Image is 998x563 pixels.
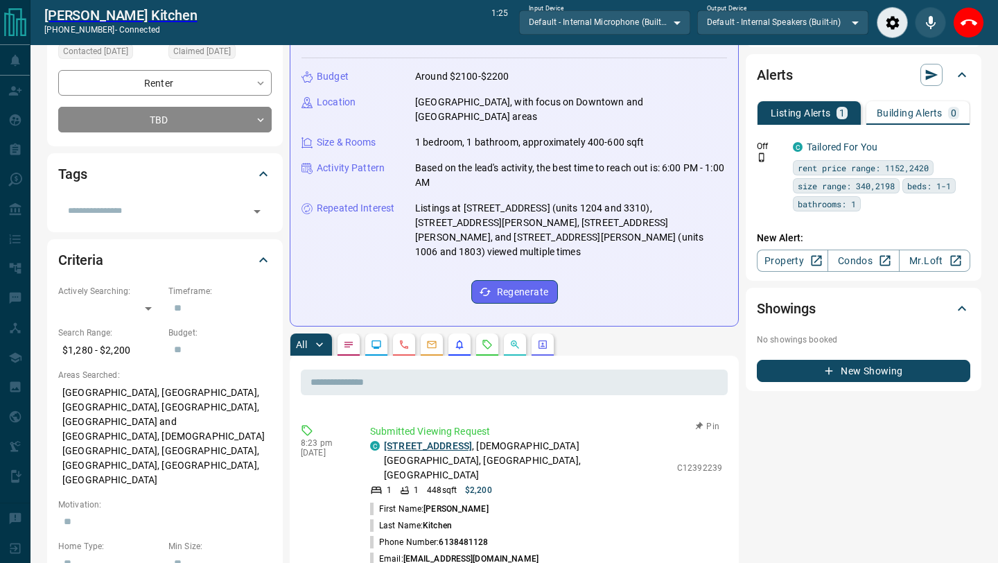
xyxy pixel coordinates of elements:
button: Open [247,202,267,221]
p: Timeframe: [168,285,272,297]
div: Renter [58,70,272,96]
p: Phone Number: [370,536,489,548]
div: Mute [915,7,946,38]
div: Tags [58,157,272,191]
h2: Alerts [757,64,793,86]
div: Fri Sep 12 2025 [168,44,272,63]
p: 8:23 pm [301,438,349,448]
div: condos.ca [793,142,803,152]
p: $2,200 [465,484,492,496]
a: Property [757,250,828,272]
p: Listings at [STREET_ADDRESS] (units 1204 and 3310), [STREET_ADDRESS][PERSON_NAME], [STREET_ADDRES... [415,201,727,259]
span: Contacted [DATE] [63,44,128,58]
div: Criteria [58,243,272,277]
div: End Call [953,7,984,38]
label: Output Device [707,4,746,13]
span: Claimed [DATE] [173,44,231,58]
p: 1:25 [491,7,508,38]
p: No showings booked [757,334,970,346]
p: Building Alerts [877,108,943,118]
svg: Requests [482,339,493,350]
p: [DATE] [301,448,349,458]
div: condos.ca [370,441,380,451]
p: [GEOGRAPHIC_DATA], with focus on Downtown and [GEOGRAPHIC_DATA] areas [415,95,727,124]
span: [PERSON_NAME] [423,504,488,514]
div: Alerts [757,58,970,92]
svg: Listing Alerts [454,339,465,350]
p: 448 sqft [427,484,457,496]
button: Pin [688,420,728,433]
p: Listing Alerts [771,108,831,118]
button: New Showing [757,360,970,382]
p: Budget [317,69,349,84]
a: Mr.Loft [899,250,970,272]
svg: Agent Actions [537,339,548,350]
p: Budget: [168,327,272,339]
span: Kitchen [423,521,452,530]
a: [PERSON_NAME] Kitchen [44,7,198,24]
p: C12392239 [677,462,722,474]
p: [PHONE_NUMBER] - [44,24,198,36]
p: Around $2100-$2200 [415,69,509,84]
svg: Emails [426,339,437,350]
h2: Showings [757,297,816,320]
svg: Lead Browsing Activity [371,339,382,350]
label: Input Device [529,4,564,13]
p: Motivation: [58,499,272,511]
h2: Criteria [58,249,103,271]
a: Tailored For You [807,141,877,153]
p: First Name: [370,503,489,515]
svg: Calls [399,339,410,350]
p: 0 [951,108,956,118]
div: Fri Sep 12 2025 [58,44,161,63]
a: Condos [828,250,899,272]
p: Submitted Viewing Request [370,424,722,439]
p: $1,280 - $2,200 [58,339,161,362]
div: Showings [757,292,970,325]
p: 1 [414,484,419,496]
p: Size & Rooms [317,135,376,150]
span: rent price range: 1152,2420 [798,161,929,175]
p: [GEOGRAPHIC_DATA], [GEOGRAPHIC_DATA], [GEOGRAPHIC_DATA], [GEOGRAPHIC_DATA], [GEOGRAPHIC_DATA] and... [58,381,272,492]
p: Last Name: [370,519,452,532]
div: Audio Settings [877,7,908,38]
p: Off [757,140,785,153]
button: Regenerate [471,280,558,304]
p: Based on the lead's activity, the best time to reach out is: 6:00 PM - 1:00 AM [415,161,727,190]
p: 1 bedroom, 1 bathroom, approximately 400-600 sqft [415,135,644,150]
p: , [DEMOGRAPHIC_DATA][GEOGRAPHIC_DATA], [GEOGRAPHIC_DATA], [GEOGRAPHIC_DATA] [384,439,670,483]
p: Actively Searching: [58,285,161,297]
svg: Opportunities [509,339,520,350]
p: 1 [387,484,392,496]
p: All [296,340,307,349]
span: bathrooms: 1 [798,197,856,211]
p: New Alert: [757,231,970,245]
p: Areas Searched: [58,369,272,381]
span: 6138481128 [439,537,488,547]
p: Repeated Interest [317,201,394,216]
div: Default - Internal Microphone (Built-in) [519,10,690,34]
a: [STREET_ADDRESS] [384,440,472,451]
p: Activity Pattern [317,161,385,175]
div: TBD [58,107,272,132]
p: Min Size: [168,540,272,553]
span: beds: 1-1 [907,179,951,193]
svg: Push Notification Only [757,153,767,162]
h2: Tags [58,163,87,185]
p: 1 [839,108,845,118]
svg: Notes [343,339,354,350]
span: connected [119,25,160,35]
p: Home Type: [58,540,161,553]
p: Location [317,95,356,110]
span: size range: 340,2198 [798,179,895,193]
p: Search Range: [58,327,161,339]
div: Default - Internal Speakers (Built-in) [697,10,868,34]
